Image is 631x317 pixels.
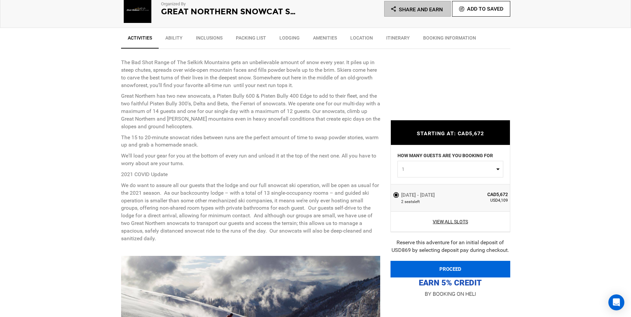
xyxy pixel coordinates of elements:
[189,31,229,48] a: Inclusions
[121,59,381,89] p: The Bad Shot Range of The Selkirk Mountains gets an unbelievable amount of snow every year. It pi...
[404,199,420,205] span: seat left
[397,161,503,177] button: 1
[608,294,624,310] div: Open Intercom Messenger
[121,152,381,167] p: We'll load your gear for you at the bottom of every run and unload it at the top of the next one....
[412,199,414,205] span: s
[121,182,381,243] p: We do want to assure all our guests that the lodge and our full snowcat ski operation, will be op...
[344,31,380,48] a: Location
[391,261,510,277] button: PROCEED
[380,31,416,48] a: Itinerary
[161,7,297,16] h2: Great Northern Snowcat Skiing
[393,191,436,199] label: [DATE] - [DATE]
[161,1,297,7] p: Organized By
[121,171,381,178] p: 2021 COVID Update
[402,166,495,172] span: 1
[393,218,508,225] a: View All Slots
[397,152,493,161] label: HOW MANY GUESTS ARE YOU BOOKING FOR
[417,130,484,137] span: STARTING AT: CAD5,672
[467,6,503,12] span: Add To Saved
[121,31,159,49] a: Activities
[306,31,344,48] a: Amenities
[460,198,508,203] span: USD4,109
[460,191,508,198] span: CAD5,672
[401,199,403,205] span: 2
[121,92,381,130] p: Great Northern has two new snowcats, a Pisten Bully 600 & Pisten Bully 400 Edge to add to their f...
[416,31,483,48] a: BOOKING INFORMATION
[229,31,273,48] a: Packing List
[391,289,510,299] p: BY BOOKING ON HELI
[121,134,381,149] p: The 15 to 20-minute snowcat rides between runs are the perfect amount of time to swap powder stor...
[159,31,189,48] a: Ability
[391,239,510,254] div: Reserve this adventure for an initial deposit of USD869 by selecting deposit pay during checkout.
[273,31,306,48] a: Lodging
